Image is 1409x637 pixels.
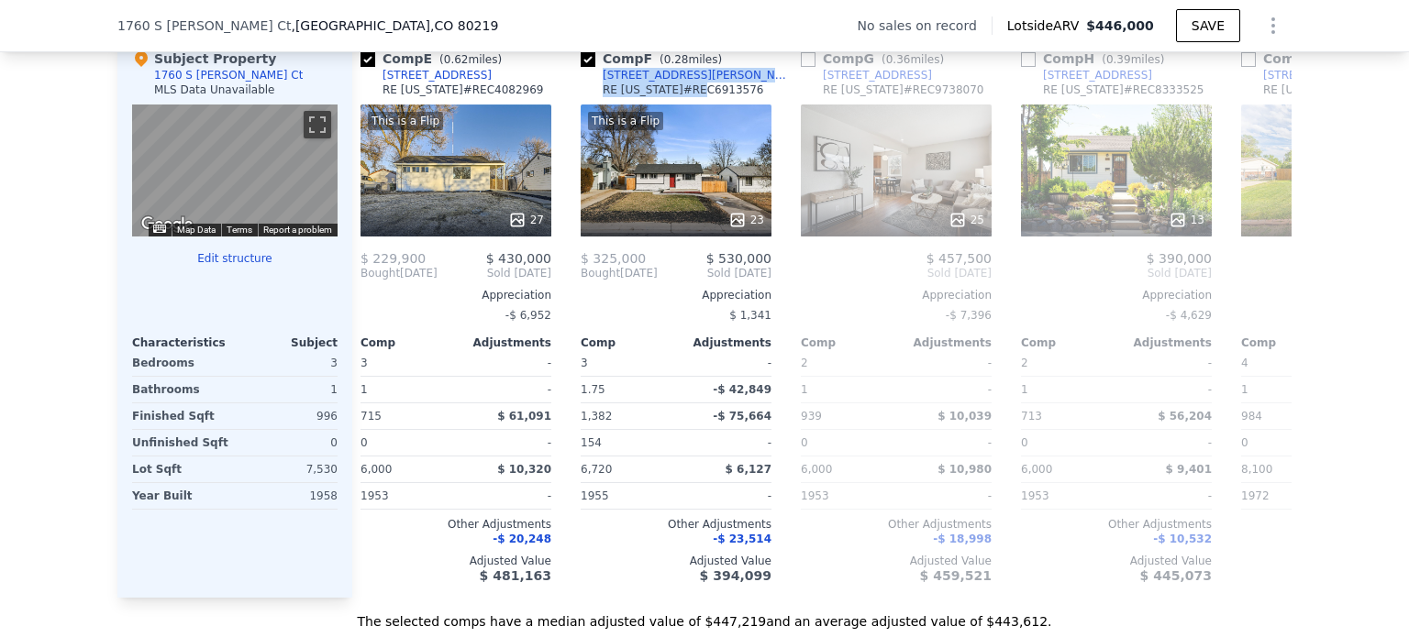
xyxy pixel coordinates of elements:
[460,483,551,509] div: -
[858,16,992,35] div: No sales on record
[581,266,620,280] span: Bought
[729,309,771,322] span: $ 1,341
[652,53,729,66] span: ( miles)
[1140,568,1212,583] span: $ 445,073
[937,463,992,476] span: $ 10,980
[132,483,231,509] div: Year Built
[1147,251,1212,266] span: $ 390,000
[1086,18,1154,33] span: $446,000
[153,225,166,233] button: Keyboard shortcuts
[432,53,509,66] span: ( miles)
[132,456,231,482] div: Lot Sqft
[460,430,551,456] div: -
[239,403,338,429] div: 996
[361,463,392,476] span: 6,000
[823,82,984,97] div: RE [US_STATE] # REC9738070
[361,68,492,82] a: [STREET_ADDRESS]
[383,82,544,97] div: RE [US_STATE] # REC4082969
[1021,49,1171,68] div: Comp H
[581,251,646,266] span: $ 325,000
[706,251,771,266] span: $ 530,000
[713,533,771,545] span: -$ 23,514
[239,483,338,509] div: 1958
[603,82,764,97] div: RE [US_STATE] # REC6913576
[1241,335,1337,350] div: Comp
[497,463,551,476] span: $ 10,320
[493,533,551,545] span: -$ 20,248
[361,49,509,68] div: Comp E
[137,213,197,236] a: Open this area in Google Maps (opens a new window)
[900,483,992,509] div: -
[444,53,469,66] span: 0.62
[1120,350,1212,376] div: -
[508,211,544,229] div: 27
[361,335,456,350] div: Comp
[132,104,338,236] div: Street View
[132,377,231,402] div: Bathrooms
[581,436,602,449] span: 154
[581,410,612,423] span: 1,382
[801,410,822,423] span: 939
[1241,377,1333,402] div: 1
[900,430,992,456] div: -
[497,410,551,423] span: $ 61,091
[239,350,338,376] div: 3
[117,598,1292,631] div: The selected comps have a median adjusted value of $447,219 and an average adjusted value of $443...
[1241,463,1272,476] span: 8,100
[920,568,992,583] span: $ 459,521
[239,456,338,482] div: 7,530
[581,266,658,280] div: [DATE]
[361,554,551,568] div: Adjusted Value
[1241,49,1386,68] div: Comp I
[886,53,911,66] span: 0.36
[430,18,498,33] span: , CO 80219
[361,288,551,302] div: Appreciation
[1241,483,1333,509] div: 1972
[1021,436,1028,449] span: 0
[896,335,992,350] div: Adjustments
[132,49,276,68] div: Subject Property
[1021,357,1028,369] span: 2
[438,266,551,280] span: Sold [DATE]
[1043,68,1152,82] div: [STREET_ADDRESS]
[801,463,832,476] span: 6,000
[456,335,551,350] div: Adjustments
[1166,463,1212,476] span: $ 9,401
[137,213,197,236] img: Google
[1106,53,1131,66] span: 0.39
[132,403,231,429] div: Finished Sqft
[486,251,551,266] span: $ 430,000
[1021,266,1212,280] span: Sold [DATE]
[801,483,893,509] div: 1953
[361,357,368,369] span: 3
[1021,517,1212,532] div: Other Adjustments
[900,377,992,402] div: -
[1158,410,1212,423] span: $ 56,204
[1021,377,1113,402] div: 1
[680,483,771,509] div: -
[581,357,588,369] span: 3
[728,211,764,229] div: 23
[801,436,808,449] span: 0
[676,335,771,350] div: Adjustments
[361,377,452,402] div: 1
[1169,211,1204,229] div: 13
[361,436,368,449] span: 0
[726,463,771,476] span: $ 6,127
[1021,483,1113,509] div: 1953
[801,288,992,302] div: Appreciation
[801,554,992,568] div: Adjusted Value
[680,430,771,456] div: -
[361,410,382,423] span: 715
[713,410,771,423] span: -$ 75,664
[1166,309,1212,322] span: -$ 4,629
[460,377,551,402] div: -
[227,225,252,235] a: Terms
[581,554,771,568] div: Adjusted Value
[1043,82,1204,97] div: RE [US_STATE] # REC8333525
[154,68,303,82] div: 1760 S [PERSON_NAME] Ct
[581,517,771,532] div: Other Adjustments
[581,68,793,82] a: [STREET_ADDRESS][PERSON_NAME]
[680,350,771,376] div: -
[581,335,676,350] div: Comp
